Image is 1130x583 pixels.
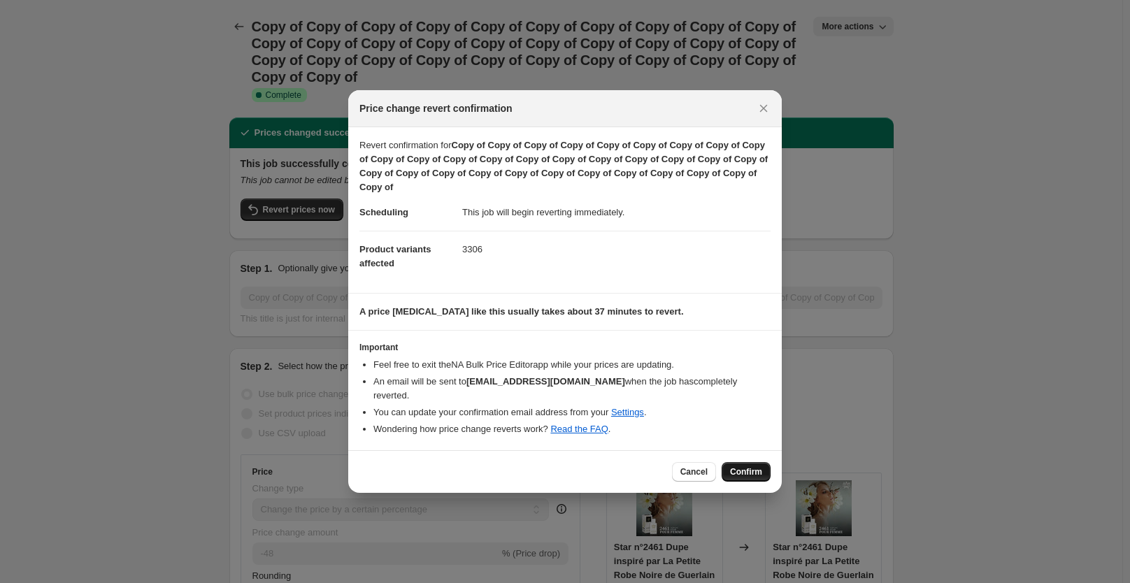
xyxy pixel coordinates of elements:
[550,424,608,434] a: Read the FAQ
[359,342,771,353] h3: Important
[359,140,768,192] b: Copy of Copy of Copy of Copy of Copy of Copy of Copy of Copy of Copy of Copy of Copy of Copy of C...
[373,422,771,436] li: Wondering how price change reverts work? .
[611,407,644,417] a: Settings
[730,466,762,477] span: Confirm
[672,462,716,482] button: Cancel
[373,405,771,419] li: You can update your confirmation email address from your .
[359,101,513,115] span: Price change revert confirmation
[462,231,771,268] dd: 3306
[462,194,771,231] dd: This job will begin reverting immediately.
[359,138,771,194] p: Revert confirmation for
[754,99,773,118] button: Close
[359,244,431,268] span: Product variants affected
[373,375,771,403] li: An email will be sent to when the job has completely reverted .
[359,207,408,217] span: Scheduling
[466,376,625,387] b: [EMAIL_ADDRESS][DOMAIN_NAME]
[359,306,684,317] b: A price [MEDICAL_DATA] like this usually takes about 37 minutes to revert.
[722,462,771,482] button: Confirm
[373,358,771,372] li: Feel free to exit the NA Bulk Price Editor app while your prices are updating.
[680,466,708,477] span: Cancel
